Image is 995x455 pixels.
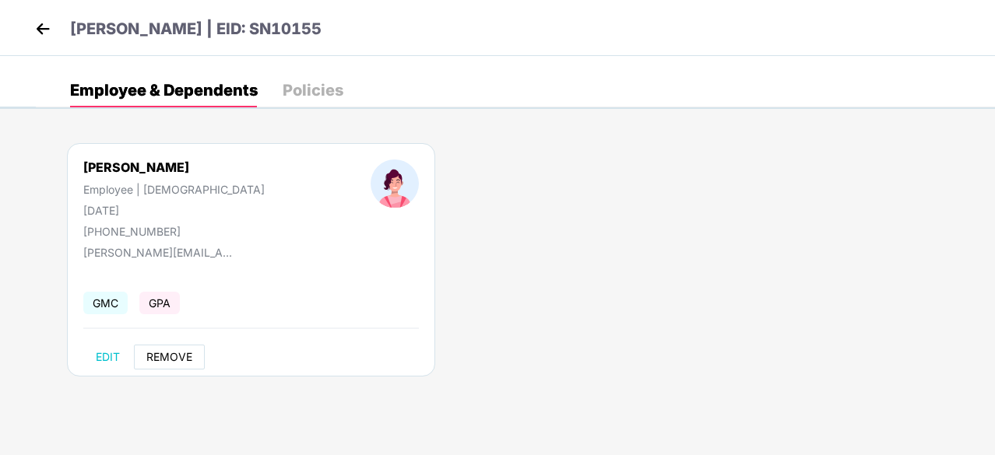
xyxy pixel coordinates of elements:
span: GMC [83,292,128,314]
div: Employee | [DEMOGRAPHIC_DATA] [83,183,265,196]
button: EDIT [83,345,132,369]
img: profileImage [371,159,419,208]
span: REMOVE [146,351,192,363]
img: back [31,17,54,40]
div: [PERSON_NAME][EMAIL_ADDRESS][DOMAIN_NAME] [83,246,239,259]
span: EDIT [96,351,120,363]
p: [PERSON_NAME] | EID: SN10155 [70,17,322,41]
div: Employee & Dependents [70,82,258,98]
button: REMOVE [134,345,205,369]
div: [DATE] [83,204,265,217]
div: [PERSON_NAME] [83,159,265,175]
div: Policies [283,82,343,98]
div: [PHONE_NUMBER] [83,225,265,238]
span: GPA [139,292,180,314]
